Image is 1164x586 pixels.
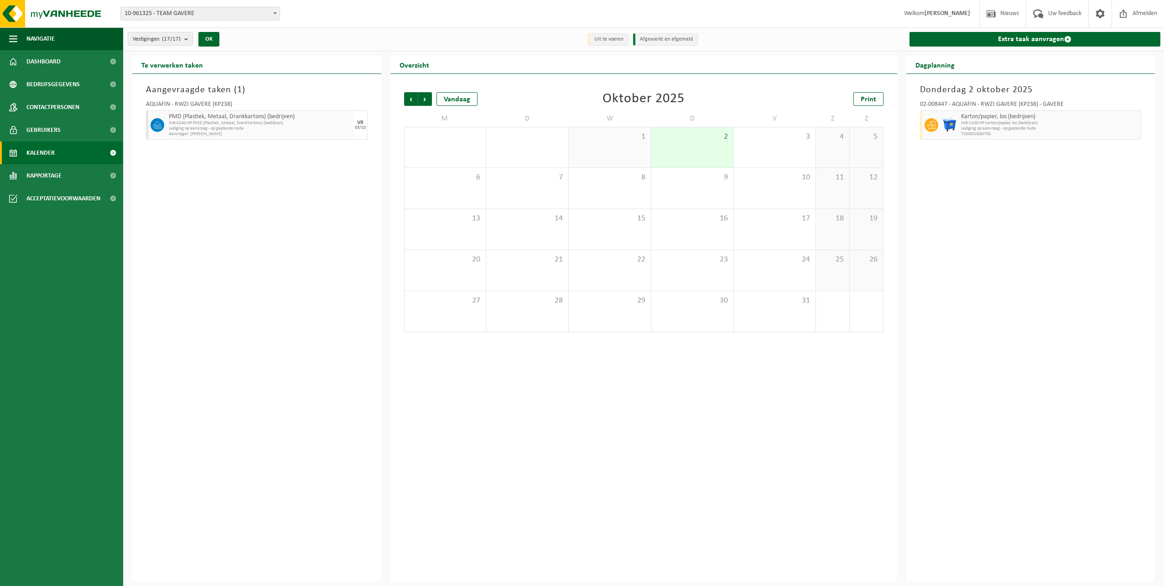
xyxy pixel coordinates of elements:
span: Bedrijfsgegevens [26,73,80,96]
span: 10-961325 - TEAM GAVERE [121,7,280,20]
span: Karton/papier, los (bedrijven) [961,113,1139,120]
td: V [734,110,816,127]
h2: Te verwerken taken [132,56,212,73]
td: Z [816,110,850,127]
span: 23 [656,255,729,265]
span: 11 [821,173,845,183]
td: D [486,110,569,127]
span: Print [861,96,876,103]
span: 1 [237,85,242,94]
span: 6 [409,173,482,183]
span: Contactpersonen [26,96,79,119]
li: Afgewerkt en afgemeld [633,33,698,46]
span: 21 [491,255,564,265]
span: 29 [573,296,646,306]
span: 12 [854,173,878,183]
span: 17 [738,214,811,224]
div: VR [357,120,364,126]
span: 13 [409,214,482,224]
span: Volgende [418,92,432,106]
strong: [PERSON_NAME] [925,10,970,17]
span: 25 [821,255,845,265]
span: 7 [491,173,564,183]
span: T250002880738 [961,131,1139,137]
span: 30 [656,296,729,306]
div: Vandaag [436,92,478,106]
td: Z [850,110,883,127]
span: 3 [738,132,811,142]
span: Dashboard [26,50,61,73]
count: (17/17) [162,36,181,42]
span: 15 [573,214,646,224]
a: Print [853,92,883,106]
div: 02-008447 - AQUAFIN - RWZI GAVERE (KP238) - GAVERE [920,101,1142,110]
span: WB-1100-HP karton/papier, los (bedrijven) [961,120,1139,126]
span: 10 [738,173,811,183]
span: WB-0240-HP PMD (Plastiek, Metaal, Drankkartons) (bedrijven) [169,120,352,126]
a: Extra taak aanvragen [909,32,1161,47]
span: Vestigingen [133,32,181,46]
td: W [569,110,651,127]
span: 28 [491,296,564,306]
span: Navigatie [26,27,55,50]
span: 24 [738,255,811,265]
span: 2 [656,132,729,142]
span: Aanvrager: [PERSON_NAME] [169,131,352,137]
span: Rapportage [26,164,62,187]
span: Lediging op aanvraag - op geplande route [169,126,352,131]
div: 03/10 [355,126,366,130]
span: 8 [573,173,646,183]
h2: Overzicht [390,56,438,73]
span: 26 [854,255,878,265]
span: 16 [656,214,729,224]
span: 1 [573,132,646,142]
div: AQUAFIN - RWZI GAVERE (KP238) [146,101,368,110]
span: Acceptatievoorwaarden [26,187,100,210]
span: 19 [854,214,878,224]
img: WB-1100-HPE-BE-01 [943,118,956,132]
div: Oktober 2025 [603,92,685,106]
span: Gebruikers [26,119,61,141]
li: Uit te voeren [587,33,629,46]
td: M [404,110,487,127]
span: 9 [656,173,729,183]
span: 20 [409,255,482,265]
span: 10-961325 - TEAM GAVERE [120,7,280,21]
h2: Dagplanning [906,56,964,73]
span: 22 [573,255,646,265]
span: PMD (Plastiek, Metaal, Drankkartons) (bedrijven) [169,113,352,120]
button: OK [198,32,219,47]
button: Vestigingen(17/17) [128,32,193,46]
span: Vorige [404,92,418,106]
span: 31 [738,296,811,306]
span: 4 [821,132,845,142]
td: D [651,110,734,127]
span: 14 [491,214,564,224]
span: 27 [409,296,482,306]
h3: Donderdag 2 oktober 2025 [920,83,1142,97]
span: 18 [821,214,845,224]
span: Kalender [26,141,55,164]
span: Lediging op aanvraag - op geplande route [961,126,1139,131]
h3: Aangevraagde taken ( ) [146,83,368,97]
span: 5 [854,132,878,142]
